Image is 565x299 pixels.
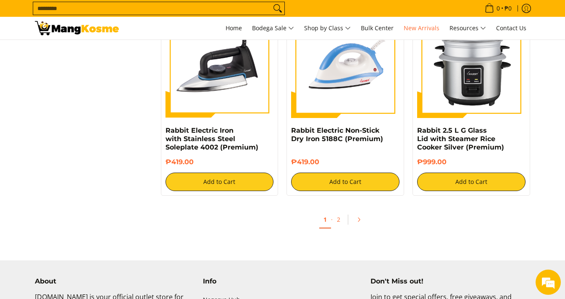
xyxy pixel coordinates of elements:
a: Bulk Center [357,17,398,39]
button: Add to Cart [417,173,526,191]
textarea: Type your message and hit 'Enter' [4,205,160,234]
button: Add to Cart [291,173,399,191]
span: · [331,215,333,223]
nav: Main Menu [127,17,531,39]
button: Add to Cart [166,173,274,191]
div: Chat with us now [44,47,141,58]
a: New Arrivals [399,17,444,39]
a: Home [221,17,246,39]
a: Rabbit Electric Non-Stick Dry Iron 5188C (Premium) [291,126,383,143]
a: Rabbit Electric Iron with Stainless Steel Soleplate 4002 (Premium) [166,126,258,151]
span: Bodega Sale [252,23,294,34]
a: 1 [319,211,331,228]
h4: Don't Miss out! [371,277,530,286]
img: https://mangkosme.com/products/rabbit-2-5-l-g-glass-lid-with-steamer-rice-cooker-silver-class-a [417,10,526,118]
span: Contact Us [496,24,526,32]
span: New Arrivals [404,24,439,32]
h4: About [35,277,194,286]
img: https://mangkosme.com/products/rabbit-electric-non-stick-dry-iron-5188c-class-a [291,10,399,118]
span: 0 [495,5,501,11]
span: ₱0 [503,5,513,11]
span: Home [226,24,242,32]
span: Resources [449,23,486,34]
img: https://mangkosme.com/products/rabbit-electric-iron-with-stainless-steel-soleplate-4002-class-a [166,10,274,118]
a: Bodega Sale [248,17,298,39]
h6: ₱419.00 [166,158,274,166]
span: • [482,4,514,13]
a: Shop by Class [300,17,355,39]
h4: Info [203,277,363,286]
span: Bulk Center [361,24,394,32]
img: New Arrivals: Fresh Release from The Premium Brands l Mang Kosme [35,21,119,35]
ul: Pagination [157,208,535,235]
a: Contact Us [492,17,531,39]
a: Rabbit 2.5 L G Glass Lid with Steamer Rice Cooker Silver (Premium) [417,126,504,151]
a: Resources [445,17,490,39]
span: Shop by Class [304,23,351,34]
h6: ₱419.00 [291,158,399,166]
button: Search [271,2,284,15]
h6: ₱999.00 [417,158,526,166]
div: Minimize live chat window [138,4,158,24]
span: We're online! [49,94,116,178]
a: 2 [333,211,344,228]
